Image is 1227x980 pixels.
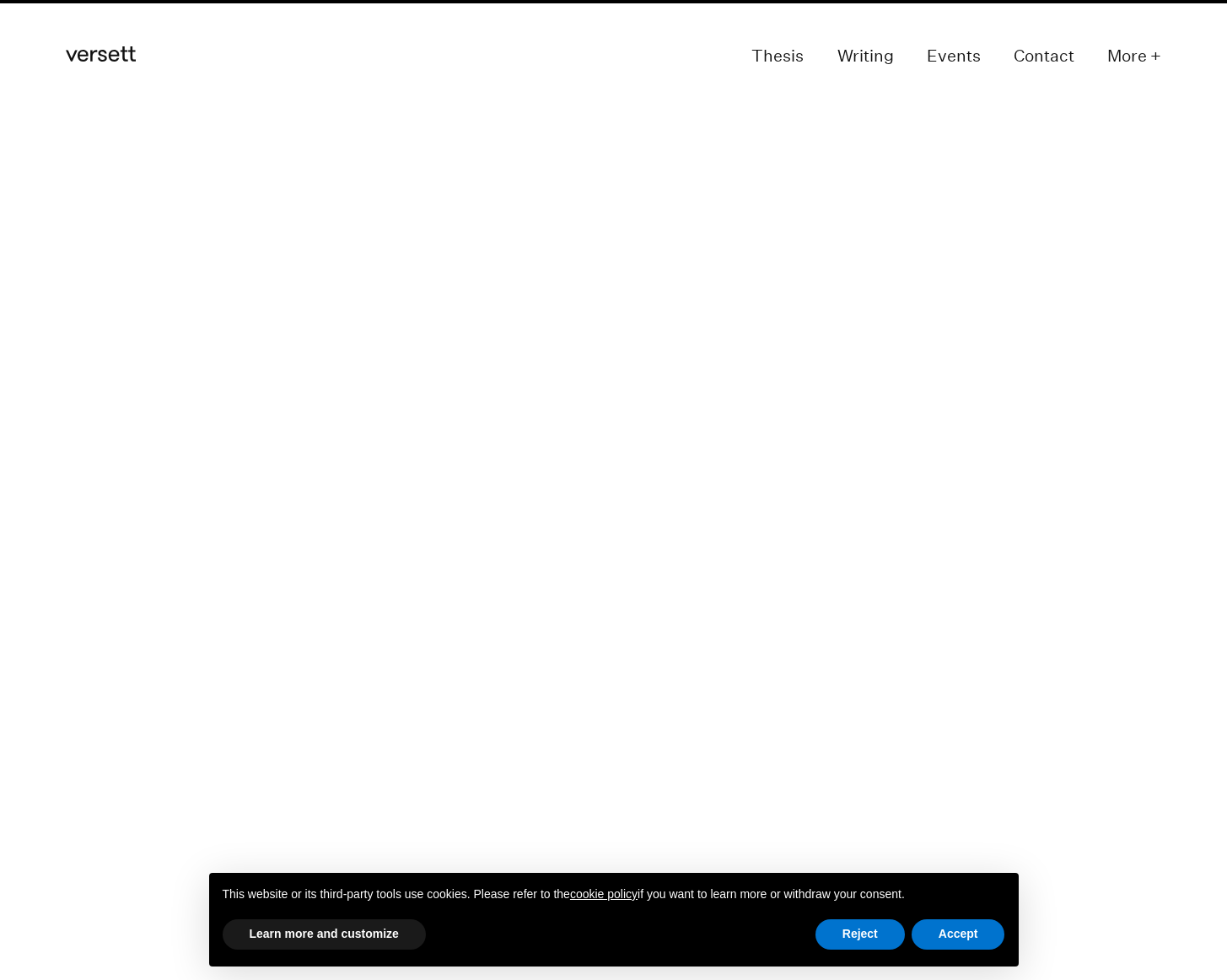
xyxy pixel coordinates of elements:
button: More + [1107,41,1161,73]
a: Events [927,41,981,73]
a: Thesis [751,41,804,73]
button: Learn more and customize [223,919,426,950]
a: cookie policy [570,887,638,901]
a: Writing [837,41,894,73]
button: Accept [912,919,1005,950]
button: Reject [815,919,905,950]
a: Contact [1014,41,1074,73]
div: This website or its third-party tools use cookies. Please refer to the if you want to learn more ... [209,873,1019,917]
div: Notice [196,859,1032,980]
